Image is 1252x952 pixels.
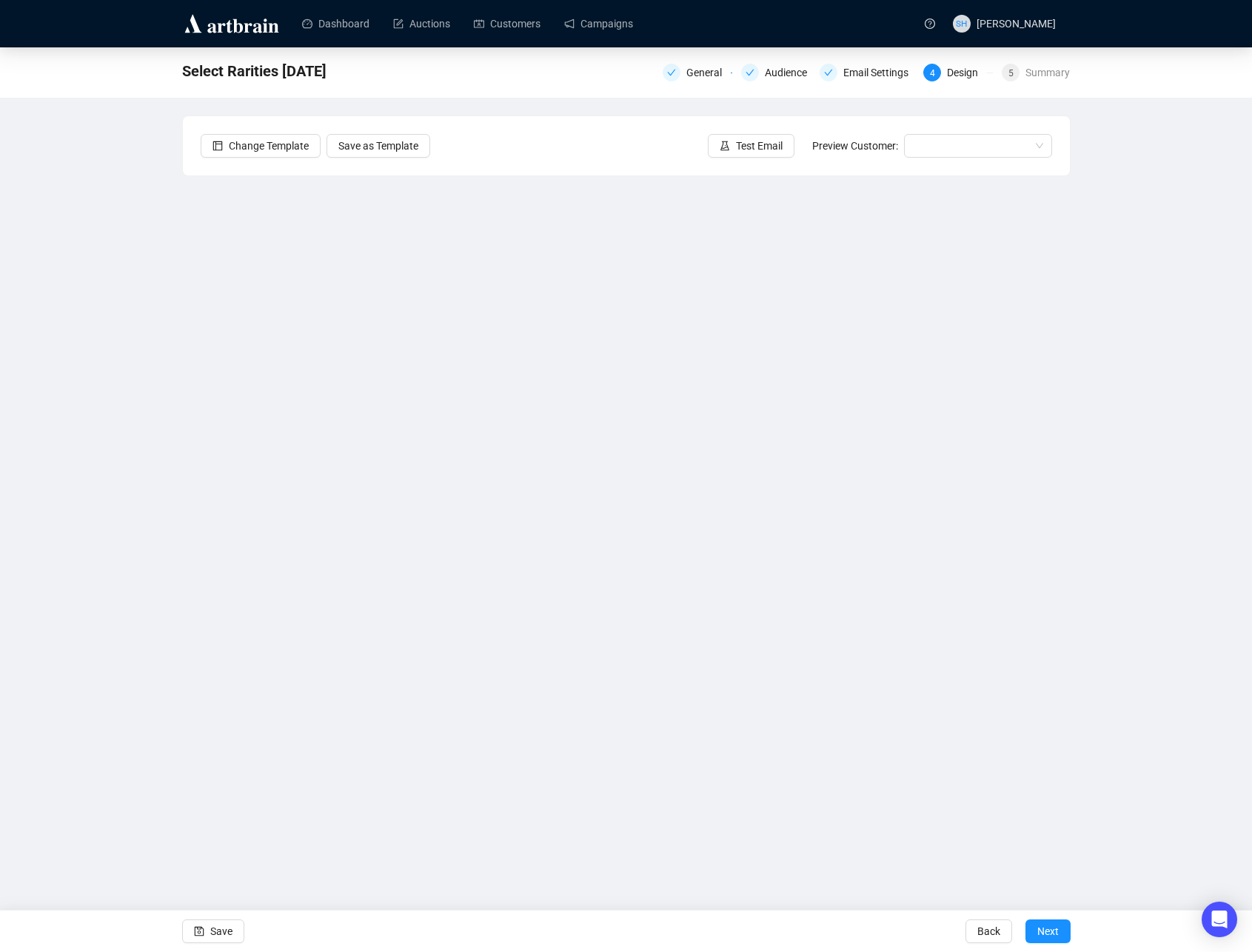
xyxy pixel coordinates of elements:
div: General [686,64,731,81]
button: Next [1025,919,1071,943]
img: logo [182,12,281,36]
button: Save [182,919,244,943]
div: 4Design [923,64,993,81]
span: Save as Template [338,138,418,154]
span: 4 [930,68,935,78]
span: SH [956,16,967,30]
div: Email Settings [843,64,917,81]
div: Email Settings [820,64,914,81]
span: Select Rarities tomorrow [182,59,327,83]
a: Campaigns [564,4,633,43]
div: General [663,64,732,81]
a: Auctions [393,4,450,43]
div: Open Intercom Messenger [1202,902,1237,937]
a: Customers [474,4,540,43]
div: Audience [741,64,811,81]
button: Change Template [201,134,321,158]
span: Change Template [229,138,309,154]
span: Test Email [736,138,783,154]
span: check [667,68,676,77]
span: check [824,68,833,77]
span: [PERSON_NAME] [977,18,1056,30]
a: Dashboard [302,4,369,43]
span: 5 [1008,68,1014,78]
div: 5Summary [1002,64,1070,81]
span: Next [1037,911,1059,952]
button: Test Email [708,134,794,158]
div: Summary [1025,64,1070,81]
span: save [194,926,204,936]
span: experiment [720,141,730,151]
button: Save as Template [327,134,430,158]
span: layout [212,141,223,151]
span: check [746,68,754,77]
div: Design [947,64,987,81]
div: Audience [765,64,816,81]
button: Back [965,919,1012,943]
span: Preview Customer: [812,140,898,152]
span: Back [977,911,1000,952]
span: question-circle [925,19,935,29]
span: Save [210,911,232,952]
